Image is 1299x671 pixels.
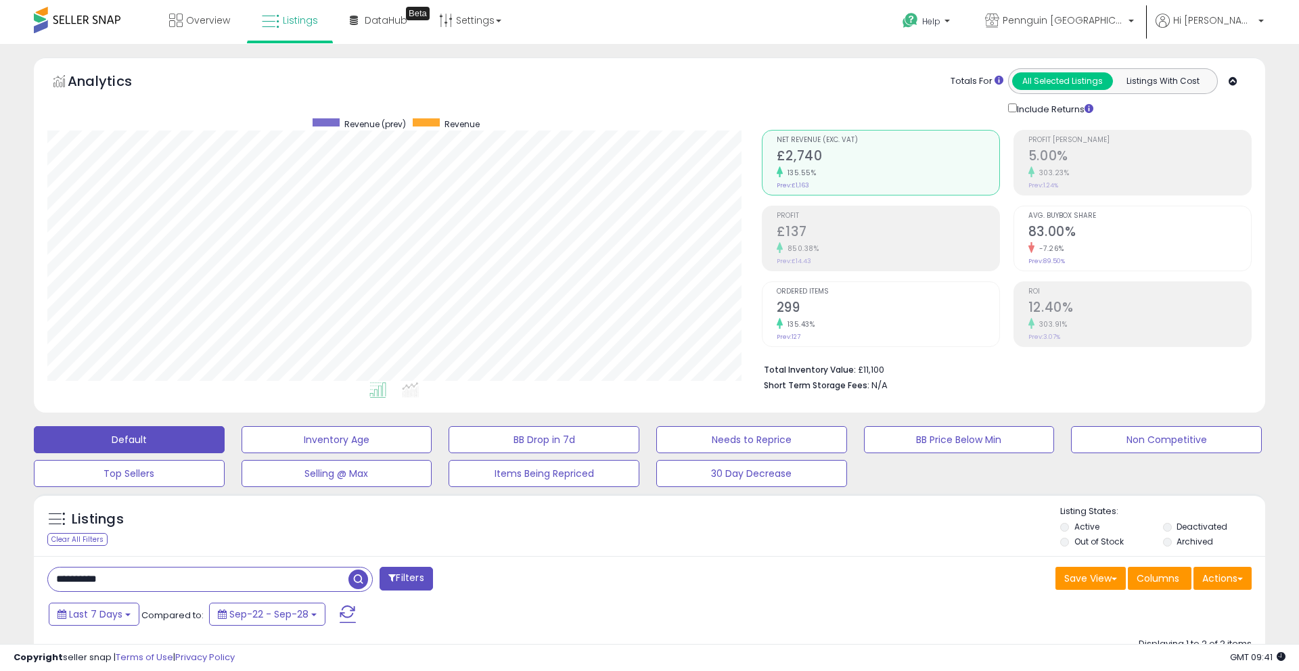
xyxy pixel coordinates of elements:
h2: 83.00% [1028,224,1251,242]
span: Profit [PERSON_NAME] [1028,137,1251,144]
button: Non Competitive [1071,426,1262,453]
span: Overview [186,14,230,27]
span: Ordered Items [777,288,999,296]
span: Columns [1137,572,1179,585]
small: Prev: £1,163 [777,181,809,189]
p: Listing States: [1060,505,1264,518]
small: 303.91% [1034,319,1068,329]
h5: Listings [72,510,124,529]
a: Terms of Use [116,651,173,664]
button: Items Being Repriced [449,460,639,487]
button: Save View [1055,567,1126,590]
button: Top Sellers [34,460,225,487]
span: 2025-10-7 09:41 GMT [1230,651,1285,664]
a: Hi [PERSON_NAME] [1156,14,1264,44]
small: 850.38% [783,244,819,254]
span: Profit [777,212,999,220]
small: Prev: 1.24% [1028,181,1058,189]
h5: Analytics [68,72,158,94]
button: BB Drop in 7d [449,426,639,453]
button: Inventory Age [242,426,432,453]
div: Clear All Filters [47,533,108,546]
a: Help [892,2,963,44]
small: Prev: 89.50% [1028,257,1065,265]
span: DataHub [365,14,407,27]
label: Deactivated [1177,521,1227,532]
span: Avg. Buybox Share [1028,212,1251,220]
button: Actions [1193,567,1252,590]
small: Prev: 127 [777,333,800,341]
div: Totals For [951,75,1003,88]
button: Default [34,426,225,453]
label: Archived [1177,536,1213,547]
small: Prev: 3.07% [1028,333,1060,341]
div: Include Returns [998,101,1110,116]
button: Sep-22 - Sep-28 [209,603,325,626]
span: Sep-22 - Sep-28 [229,607,309,621]
i: Get Help [902,12,919,29]
small: 135.43% [783,319,815,329]
button: Selling @ Max [242,460,432,487]
li: £11,100 [764,361,1241,377]
h2: 5.00% [1028,148,1251,166]
button: Columns [1128,567,1191,590]
b: Short Term Storage Fees: [764,379,869,391]
label: Out of Stock [1074,536,1124,547]
span: ROI [1028,288,1251,296]
button: Listings With Cost [1112,72,1213,90]
h2: £137 [777,224,999,242]
button: Last 7 Days [49,603,139,626]
button: Needs to Reprice [656,426,847,453]
button: 30 Day Decrease [656,460,847,487]
span: Help [922,16,940,27]
h2: 299 [777,300,999,318]
div: Displaying 1 to 2 of 2 items [1139,638,1252,651]
small: Prev: £14.43 [777,257,811,265]
small: 135.55% [783,168,817,178]
span: N/A [871,379,888,392]
small: 303.23% [1034,168,1070,178]
div: seller snap | | [14,651,235,664]
span: Last 7 Days [69,607,122,621]
span: Listings [283,14,318,27]
h2: £2,740 [777,148,999,166]
button: All Selected Listings [1012,72,1113,90]
button: BB Price Below Min [864,426,1055,453]
button: Filters [380,567,432,591]
span: Hi [PERSON_NAME] [1173,14,1254,27]
span: Net Revenue (Exc. VAT) [777,137,999,144]
small: -7.26% [1034,244,1064,254]
span: Revenue [445,118,480,130]
h2: 12.40% [1028,300,1251,318]
span: Revenue (prev) [344,118,406,130]
div: Tooltip anchor [406,7,430,20]
a: Privacy Policy [175,651,235,664]
label: Active [1074,521,1099,532]
strong: Copyright [14,651,63,664]
b: Total Inventory Value: [764,364,856,375]
span: Compared to: [141,609,204,622]
span: Pennguin [GEOGRAPHIC_DATA] [1003,14,1124,27]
